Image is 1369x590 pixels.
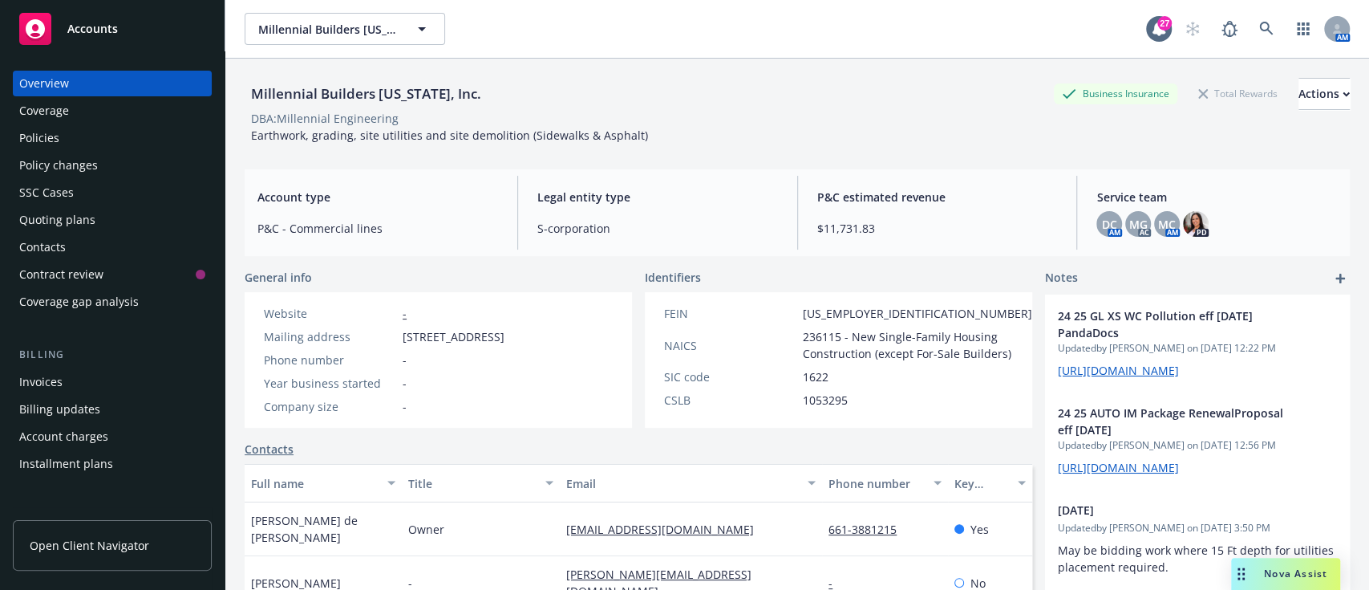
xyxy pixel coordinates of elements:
a: Overview [13,71,212,96]
div: Email [566,475,798,492]
a: Coverage [13,98,212,124]
span: Nova Assist [1264,567,1327,580]
span: Open Client Navigator [30,537,149,554]
div: Installment plans [19,451,113,477]
a: SSC Cases [13,180,212,205]
div: FEIN [664,305,796,322]
span: [US_EMPLOYER_IDENTIFICATION_NUMBER] [803,305,1032,322]
div: Key contact [954,475,1008,492]
a: Policy changes [13,153,212,178]
a: - [403,306,407,321]
img: photo [1183,211,1209,237]
a: Switch app [1287,13,1319,45]
span: May be bidding work where 15 Ft depth for utilities placement required. [1058,543,1337,575]
div: Title [408,475,535,492]
span: DC [1102,216,1117,233]
div: 27 [1157,16,1172,31]
div: Total Rewards [1190,83,1286,104]
div: Policies [19,125,59,151]
div: Policy changes [19,153,98,178]
span: Updated by [PERSON_NAME] on [DATE] 12:22 PM [1058,341,1337,356]
div: Full name [251,475,378,492]
div: Contacts [19,234,66,260]
div: Year business started [264,375,396,392]
div: Company size [264,398,396,415]
button: Full name [245,464,402,503]
a: Contacts [245,441,294,458]
span: [STREET_ADDRESS] [403,328,504,345]
span: 24 25 AUTO IM Package RenewalProposal eff [DATE] [1058,405,1295,438]
div: Website [264,305,396,322]
a: 661-3881215 [828,522,909,537]
div: Phone number [828,475,924,492]
span: 24 25 GL XS WC Pollution eff [DATE] PandaDocs [1058,307,1295,341]
span: P&C estimated revenue [817,189,1058,205]
a: Coverage gap analysis [13,289,212,315]
div: 24 25 GL XS WC Pollution eff [DATE] PandaDocsUpdatedby [PERSON_NAME] on [DATE] 12:22 PM[URL][DOMA... [1045,295,1350,392]
div: Invoices [19,369,63,395]
div: Overview [19,71,69,96]
span: - [403,352,407,368]
a: Account charges [13,424,212,450]
span: Owner [408,521,444,538]
a: Quoting plans [13,207,212,233]
div: Billing [13,347,212,363]
div: Business Insurance [1054,83,1177,104]
span: MG [1129,216,1148,233]
div: [DATE]Updatedby [PERSON_NAME] on [DATE] 3:50 PMMay be bidding work where 15 Ft depth for utilitie... [1045,489,1350,588]
span: P&C - Commercial lines [257,220,498,237]
a: Start snowing [1177,13,1209,45]
span: $11,731.83 [817,220,1058,237]
span: Yes [970,521,989,538]
div: DBA: Millennial Engineering [251,110,399,127]
span: 1053295 [803,392,848,409]
span: 1622 [803,368,828,385]
a: [URL][DOMAIN_NAME] [1058,460,1179,475]
span: Millennial Builders [US_STATE], Inc. [258,21,397,38]
button: Actions [1298,78,1350,110]
a: [URL][DOMAIN_NAME] [1058,363,1179,378]
a: Invoices [13,369,212,395]
button: Phone number [822,464,948,503]
span: Notes [1045,269,1078,288]
div: Billing updates [19,397,100,422]
div: CSLB [664,392,796,409]
span: [PERSON_NAME] de [PERSON_NAME] [251,512,395,546]
a: Report a Bug [1213,13,1245,45]
a: [EMAIL_ADDRESS][DOMAIN_NAME] [566,522,767,537]
span: [DATE] [1058,502,1295,519]
div: Mailing address [264,328,396,345]
div: NAICS [664,337,796,354]
a: Policies [13,125,212,151]
div: Account charges [19,424,108,450]
span: Updated by [PERSON_NAME] on [DATE] 3:50 PM [1058,521,1337,535]
span: MC [1158,216,1176,233]
span: 236115 - New Single-Family Housing Construction (except For-Sale Builders) [803,328,1032,362]
button: Millennial Builders [US_STATE], Inc. [245,13,445,45]
div: Millennial Builders [US_STATE], Inc. [245,83,488,104]
a: add [1331,269,1350,288]
span: Identifiers [645,269,701,286]
span: Accounts [67,22,118,35]
span: Service team [1096,189,1337,205]
span: Earthwork, grading, site utilities and site demolition (Sidewalks & Asphalt) [251,128,648,143]
span: - [403,375,407,392]
span: - [403,398,407,415]
div: Quoting plans [19,207,95,233]
span: Legal entity type [537,189,778,205]
div: Contract review [19,262,103,287]
a: Accounts [13,6,212,51]
span: Updated by [PERSON_NAME] on [DATE] 12:56 PM [1058,438,1337,453]
span: S-corporation [537,220,778,237]
button: Nova Assist [1231,558,1340,590]
button: Key contact [948,464,1032,503]
span: General info [245,269,312,286]
div: SSC Cases [19,180,74,205]
button: Title [402,464,559,503]
div: Coverage [19,98,69,124]
a: Contract review [13,262,212,287]
a: Search [1250,13,1282,45]
div: Coverage gap analysis [19,289,139,315]
button: Email [560,464,822,503]
a: Billing updates [13,397,212,422]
